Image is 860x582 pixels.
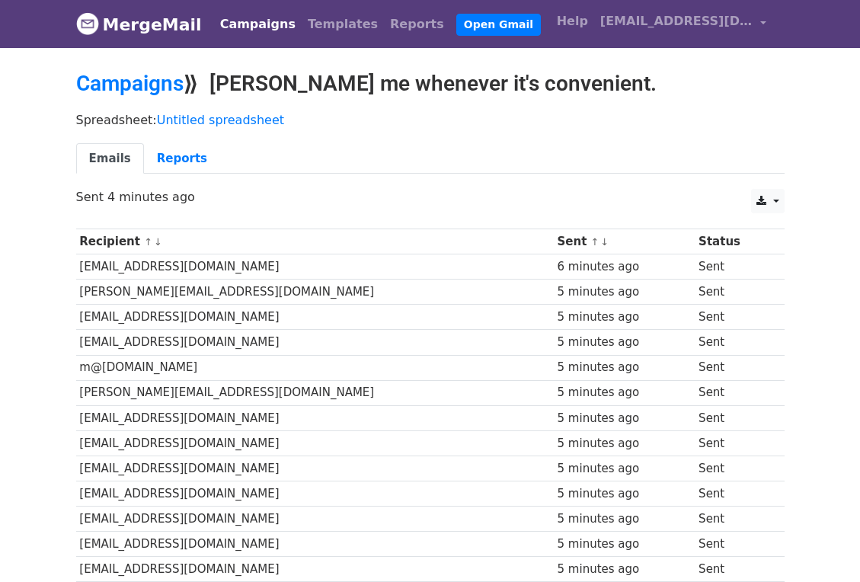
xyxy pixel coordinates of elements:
[600,12,753,30] span: [EMAIL_ADDRESS][DOMAIN_NAME]
[558,485,692,503] div: 5 minutes ago
[302,9,384,40] a: Templates
[76,532,554,557] td: [EMAIL_ADDRESS][DOMAIN_NAME]
[76,355,554,380] td: m@[DOMAIN_NAME]
[558,460,692,478] div: 5 minutes ago
[76,557,554,582] td: [EMAIL_ADDRESS][DOMAIN_NAME]
[695,229,772,254] th: Status
[157,113,284,127] a: Untitled spreadsheet
[558,510,692,528] div: 5 minutes ago
[695,280,772,305] td: Sent
[591,236,599,248] a: ↑
[76,71,785,97] h2: ⟫ [PERSON_NAME] me whenever it's convenient.
[554,229,695,254] th: Sent
[558,359,692,376] div: 5 minutes ago
[695,481,772,507] td: Sent
[76,456,554,481] td: [EMAIL_ADDRESS][DOMAIN_NAME]
[76,330,554,355] td: [EMAIL_ADDRESS][DOMAIN_NAME]
[695,254,772,280] td: Sent
[214,9,302,40] a: Campaigns
[594,6,772,42] a: [EMAIL_ADDRESS][DOMAIN_NAME]
[558,384,692,401] div: 5 minutes ago
[695,507,772,532] td: Sent
[551,6,594,37] a: Help
[695,380,772,405] td: Sent
[695,430,772,456] td: Sent
[384,9,450,40] a: Reports
[76,380,554,405] td: [PERSON_NAME][EMAIL_ADDRESS][DOMAIN_NAME]
[76,305,554,330] td: [EMAIL_ADDRESS][DOMAIN_NAME]
[76,254,554,280] td: [EMAIL_ADDRESS][DOMAIN_NAME]
[76,507,554,532] td: [EMAIL_ADDRESS][DOMAIN_NAME]
[154,236,162,248] a: ↓
[558,258,692,276] div: 6 minutes ago
[76,430,554,456] td: [EMAIL_ADDRESS][DOMAIN_NAME]
[695,355,772,380] td: Sent
[558,536,692,553] div: 5 minutes ago
[76,405,554,430] td: [EMAIL_ADDRESS][DOMAIN_NAME]
[558,334,692,351] div: 5 minutes ago
[76,8,202,40] a: MergeMail
[558,561,692,578] div: 5 minutes ago
[76,229,554,254] th: Recipient
[76,189,785,205] p: Sent 4 minutes ago
[695,456,772,481] td: Sent
[76,280,554,305] td: [PERSON_NAME][EMAIL_ADDRESS][DOMAIN_NAME]
[695,557,772,582] td: Sent
[695,405,772,430] td: Sent
[695,305,772,330] td: Sent
[76,143,144,174] a: Emails
[558,410,692,427] div: 5 minutes ago
[558,435,692,452] div: 5 minutes ago
[76,12,99,35] img: MergeMail logo
[600,236,609,248] a: ↓
[456,14,541,36] a: Open Gmail
[76,112,785,128] p: Spreadsheet:
[76,71,184,96] a: Campaigns
[144,143,220,174] a: Reports
[558,283,692,301] div: 5 minutes ago
[695,330,772,355] td: Sent
[144,236,152,248] a: ↑
[558,309,692,326] div: 5 minutes ago
[695,532,772,557] td: Sent
[76,481,554,507] td: [EMAIL_ADDRESS][DOMAIN_NAME]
